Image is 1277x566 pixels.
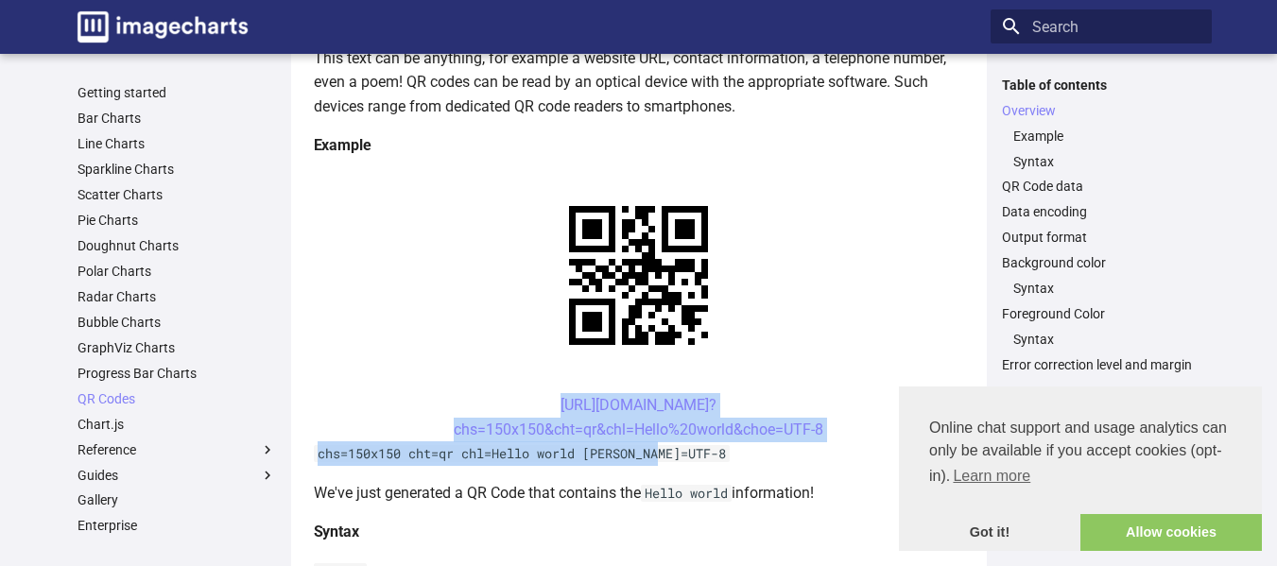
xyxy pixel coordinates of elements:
[1013,280,1200,297] a: Syntax
[454,396,823,438] a: [URL][DOMAIN_NAME]?chs=150x150&cht=qr&chl=Hello%20world&choe=UTF-8
[1002,178,1200,195] a: QR Code data
[314,520,964,544] h4: Syntax
[314,133,964,158] h4: Example
[78,517,276,534] a: Enterprise
[78,441,276,458] label: Reference
[78,237,276,254] a: Doughnut Charts
[1002,128,1200,170] nav: Overview
[641,485,732,502] code: Hello world
[1080,514,1262,552] a: allow cookies
[1002,203,1200,220] a: Data encoding
[78,212,276,229] a: Pie Charts
[78,263,276,280] a: Polar Charts
[1002,229,1200,246] a: Output format
[78,416,276,433] a: Chart.js
[1002,280,1200,297] nav: Background color
[991,77,1212,374] nav: Table of contents
[78,491,276,508] a: Gallery
[1013,331,1200,348] a: Syntax
[314,445,730,462] code: chs=150x150 cht=qr chl=Hello world [PERSON_NAME]=UTF-8
[899,514,1080,552] a: dismiss cookie message
[78,467,276,484] label: Guides
[78,11,248,43] img: logo
[1002,254,1200,271] a: Background color
[314,481,964,506] p: We've just generated a QR Code that contains the information!
[1002,305,1200,322] a: Foreground Color
[78,84,276,101] a: Getting started
[1002,102,1200,119] a: Overview
[78,161,276,178] a: Sparkline Charts
[929,417,1232,490] span: Online chat support and usage analytics can only be available if you accept cookies (opt-in).
[78,339,276,356] a: GraphViz Charts
[78,186,276,203] a: Scatter Charts
[991,9,1212,43] input: Search
[78,542,276,559] a: SDK & libraries
[78,110,276,127] a: Bar Charts
[70,4,255,50] a: Image-Charts documentation
[78,135,276,152] a: Line Charts
[78,314,276,331] a: Bubble Charts
[78,288,276,305] a: Radar Charts
[1002,356,1200,373] a: Error correction level and margin
[991,77,1212,94] label: Table of contents
[1013,128,1200,145] a: Example
[899,386,1262,551] div: cookieconsent
[1013,153,1200,170] a: Syntax
[950,462,1033,490] a: learn more about cookies
[1002,331,1200,348] nav: Foreground Color
[78,390,276,407] a: QR Codes
[78,365,276,382] a: Progress Bar Charts
[536,173,741,378] img: chart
